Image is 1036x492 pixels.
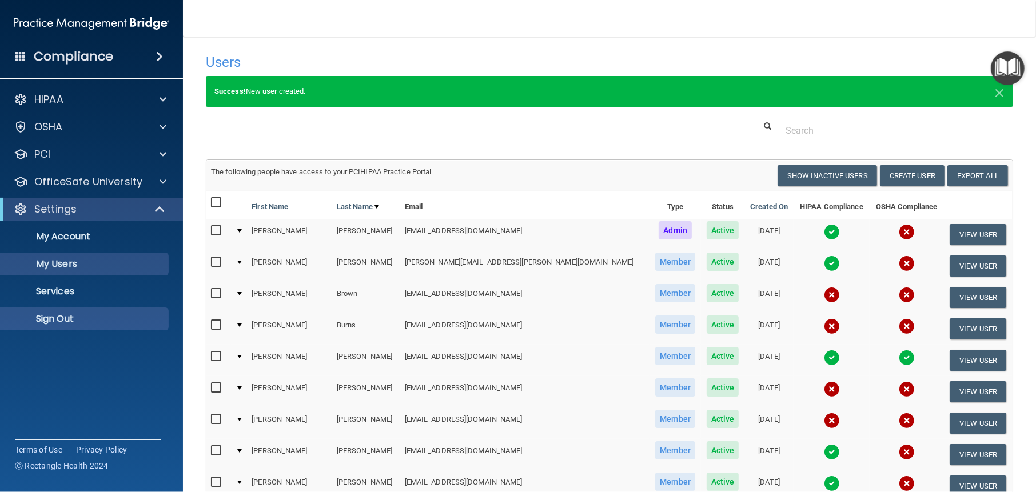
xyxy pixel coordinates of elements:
[34,202,77,216] p: Settings
[76,444,127,455] a: Privacy Policy
[34,49,113,65] h4: Compliance
[824,318,840,334] img: cross.ca9f0e7f.svg
[14,12,169,35] img: PMB logo
[332,313,400,345] td: Burns
[206,55,670,70] h4: Users
[744,313,794,345] td: [DATE]
[400,219,650,250] td: [EMAIL_ADDRESS][DOMAIN_NAME]
[950,318,1006,339] button: View User
[400,313,650,345] td: [EMAIL_ADDRESS][DOMAIN_NAME]
[400,250,650,282] td: [PERSON_NAME][EMAIL_ADDRESS][PERSON_NAME][DOMAIN_NAME]
[824,350,840,366] img: tick.e7d51cea.svg
[400,345,650,376] td: [EMAIL_ADDRESS][DOMAIN_NAME]
[707,347,739,365] span: Active
[247,313,332,345] td: [PERSON_NAME]
[655,315,695,334] span: Member
[247,282,332,313] td: [PERSON_NAME]
[211,167,432,176] span: The following people have access to your PCIHIPAA Practice Portal
[252,200,288,214] a: First Name
[14,175,166,189] a: OfficeSafe University
[14,202,166,216] a: Settings
[899,287,915,303] img: cross.ca9f0e7f.svg
[824,413,840,429] img: cross.ca9f0e7f.svg
[994,80,1005,103] span: ×
[214,87,246,95] strong: Success!
[707,473,739,491] span: Active
[744,250,794,282] td: [DATE]
[707,221,739,239] span: Active
[15,460,109,471] span: Ⓒ Rectangle Health 2024
[655,378,695,397] span: Member
[34,175,142,189] p: OfficeSafe University
[650,191,701,219] th: Type
[707,441,739,459] span: Active
[950,381,1006,402] button: View User
[34,147,50,161] p: PCI
[15,444,62,455] a: Terms of Use
[744,219,794,250] td: [DATE]
[744,407,794,439] td: [DATE]
[824,381,840,397] img: cross.ca9f0e7f.svg
[744,439,794,470] td: [DATE]
[14,147,166,161] a: PCI
[950,224,1006,245] button: View User
[824,287,840,303] img: cross.ca9f0e7f.svg
[786,120,1005,141] input: Search
[332,282,400,313] td: Brown
[14,120,166,134] a: OSHA
[750,200,788,214] a: Created On
[400,282,650,313] td: [EMAIL_ADDRESS][DOMAIN_NAME]
[707,284,739,302] span: Active
[206,76,1013,107] div: New user created.
[400,407,650,439] td: [EMAIL_ADDRESS][DOMAIN_NAME]
[14,93,166,106] a: HIPAA
[247,219,332,250] td: [PERSON_NAME]
[744,376,794,407] td: [DATE]
[838,411,1022,457] iframe: Drift Widget Chat Controller
[337,200,379,214] a: Last Name
[332,219,400,250] td: [PERSON_NAME]
[880,165,945,186] button: Create User
[899,255,915,271] img: cross.ca9f0e7f.svg
[655,253,695,271] span: Member
[659,221,692,239] span: Admin
[7,286,164,297] p: Services
[34,120,63,134] p: OSHA
[707,315,739,334] span: Active
[247,376,332,407] td: [PERSON_NAME]
[655,284,695,302] span: Member
[950,350,1006,371] button: View User
[744,282,794,313] td: [DATE]
[824,255,840,271] img: tick.e7d51cea.svg
[34,93,63,106] p: HIPAA
[332,250,400,282] td: [PERSON_NAME]
[7,258,164,270] p: My Users
[400,191,650,219] th: Email
[950,255,1006,277] button: View User
[400,376,650,407] td: [EMAIL_ADDRESS][DOMAIN_NAME]
[991,51,1025,85] button: Open Resource Center
[707,410,739,428] span: Active
[744,345,794,376] td: [DATE]
[899,318,915,334] img: cross.ca9f0e7f.svg
[247,345,332,376] td: [PERSON_NAME]
[655,441,695,459] span: Member
[794,191,870,219] th: HIPAA Compliance
[332,376,400,407] td: [PERSON_NAME]
[247,250,332,282] td: [PERSON_NAME]
[899,224,915,240] img: cross.ca9f0e7f.svg
[701,191,744,219] th: Status
[899,381,915,397] img: cross.ca9f0e7f.svg
[824,444,840,460] img: tick.e7d51cea.svg
[947,165,1008,186] a: Export All
[332,407,400,439] td: [PERSON_NAME]
[655,473,695,491] span: Member
[899,475,915,491] img: cross.ca9f0e7f.svg
[655,347,695,365] span: Member
[950,287,1006,308] button: View User
[247,439,332,470] td: [PERSON_NAME]
[332,345,400,376] td: [PERSON_NAME]
[778,165,877,186] button: Show Inactive Users
[247,407,332,439] td: [PERSON_NAME]
[7,313,164,325] p: Sign Out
